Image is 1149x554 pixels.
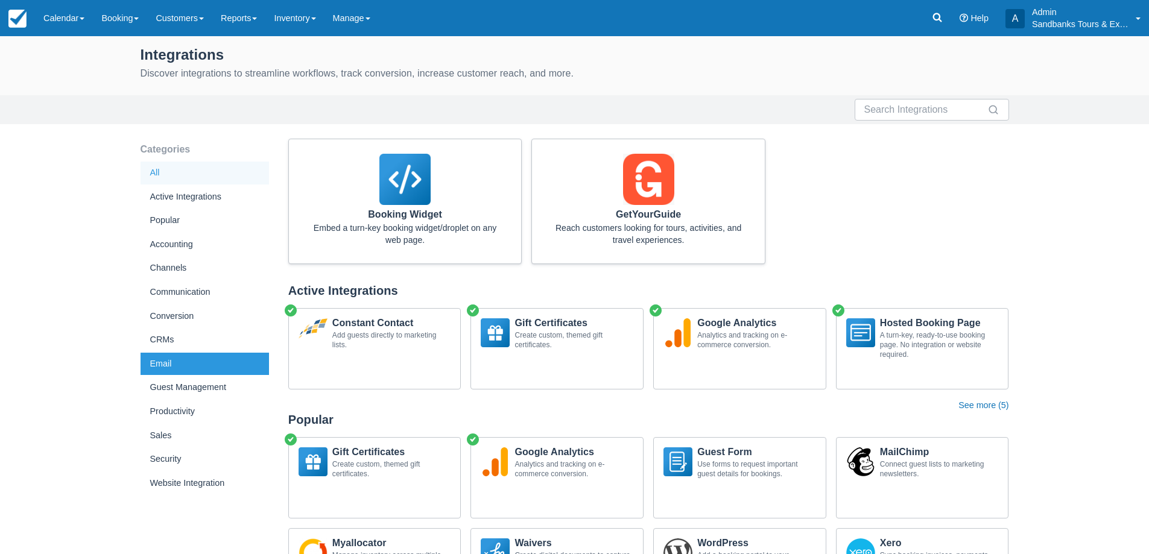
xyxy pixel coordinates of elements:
p: Booking Widget [308,210,502,219]
div: Productivity [141,400,269,423]
span: Active [283,432,298,447]
div: CRMs [141,329,269,351]
a: ConstantContactConstant ContactAdd guests directly to marketing lists. [288,308,461,389]
a: HostedHosted Booking PageA turn-key, ready-to-use booking page. No integration or website required. [836,308,1009,389]
a: GetYourGuideGetYourGuideReach customers looking for tours, activities, and travel experiences. [531,139,765,264]
input: Search Integrations [864,99,985,121]
p: Google Analytics [697,318,816,328]
p: Guest Form [697,447,816,457]
img: Guests [663,447,692,476]
button: See more (5) [958,399,1008,412]
a: MailChimpMailChimpConnect guest lists to marketing newsletters. [836,437,1009,518]
a: DropletBooking WidgetEmbed a turn-key booking widget/droplet on any web page. [288,139,522,264]
div: Popular [288,412,1009,427]
a: GiftCertGift CertificatesCreate custom, themed gift certificates. [470,308,644,389]
p: Constant Contact [332,318,451,328]
span: Help [970,13,989,23]
img: ConstantContact [299,318,328,347]
div: Website Integration [141,472,269,495]
div: Security [141,448,269,471]
div: Reach customers looking for tours, activities, and travel experiences. [551,222,745,246]
p: Gift Certificates [332,447,451,457]
p: GetYourGuide [551,210,745,219]
img: GoogleAnalytics [481,447,510,476]
a: GiftCertGift CertificatesCreate custom, themed gift certificates. [288,437,461,518]
div: Sales [141,424,269,447]
img: GiftCert [481,318,510,347]
span: Active [466,432,480,447]
div: All [141,162,269,184]
img: Hosted [846,318,875,347]
div: Integrations [141,43,1009,64]
div: Email [141,353,269,376]
a: GoogleAnalyticsGoogle AnalyticsAnalytics and tracking on e-commerce conversion. [470,437,644,518]
span: Active [648,303,663,318]
img: GoogleAnalytics [663,318,692,347]
div: Add guests directly to marketing lists. [332,330,451,350]
div: Active Integrations [141,186,269,209]
div: Accounting [141,233,269,256]
p: Xero [880,538,999,548]
div: Use forms to request important guest details for bookings. [697,459,816,479]
span: Active [283,303,298,318]
p: MailChimp [880,447,999,457]
p: Waivers [514,538,633,548]
img: MailChimp [846,447,875,476]
img: GiftCert [299,447,328,476]
div: Create custom, themed gift certificates. [332,459,451,479]
a: GuestsGuest FormUse forms to request important guest details for bookings. [653,437,826,518]
p: Gift Certificates [514,318,633,328]
div: Communication [141,281,269,304]
div: Connect guest lists to marketing newsletters. [880,459,999,479]
div: A [1005,9,1025,28]
p: Sandbanks Tours & Experiences [1032,18,1128,30]
div: Create custom, themed gift certificates. [514,330,633,350]
img: Droplet [379,154,431,205]
p: Google Analytics [514,447,633,457]
img: GetYourGuide [623,154,674,205]
div: Analytics and tracking on e-commerce conversion. [697,330,816,350]
p: Admin [1032,6,1128,18]
div: Categories [141,139,269,160]
a: GoogleAnalyticsGoogle AnalyticsAnalytics and tracking on e-commerce conversion. [653,308,826,389]
div: Embed a turn-key booking widget/droplet on any web page. [308,222,502,246]
span: Active [831,303,846,318]
p: Myallocator [332,538,451,548]
img: checkfront-main-nav-mini-logo.png [8,10,27,28]
div: Guest Management [141,376,269,399]
div: Channels [141,257,269,280]
i: Help [960,14,968,22]
div: Discover integrations to streamline workflows, track conversion, increase customer reach, and more. [141,66,1009,81]
p: WordPress [697,538,816,548]
div: Popular [141,209,269,232]
div: Active Integrations [288,283,1009,298]
div: Conversion [141,305,269,328]
div: Analytics and tracking on e-commerce conversion. [514,459,633,479]
p: Hosted Booking Page [880,318,999,328]
div: A turn-key, ready-to-use booking page. No integration or website required. [880,330,999,359]
span: Active [466,303,480,318]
